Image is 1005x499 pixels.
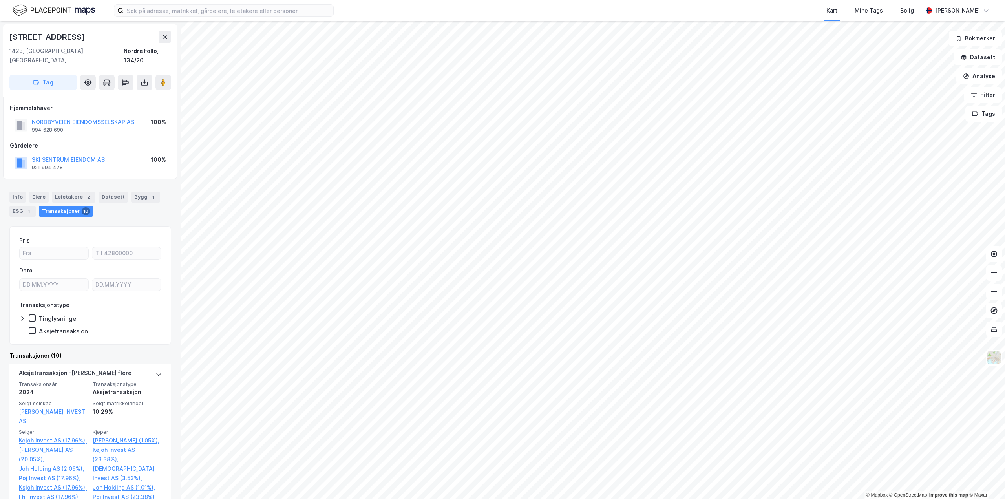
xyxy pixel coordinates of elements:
[19,368,132,381] div: Aksjetransaksjon - [PERSON_NAME] flere
[19,236,30,245] div: Pris
[39,327,88,335] div: Aksjetransaksjon
[124,5,333,16] input: Søk på adresse, matrikkel, gårdeiere, leietakere eller personer
[9,31,86,43] div: [STREET_ADDRESS]
[25,207,33,215] div: 1
[9,206,36,217] div: ESG
[93,381,162,388] span: Transaksjonstype
[9,351,171,360] div: Transaksjoner (10)
[964,87,1002,103] button: Filter
[93,483,162,492] a: Joh Holding AS (1.01%),
[93,400,162,407] span: Solgt matrikkelandel
[92,279,161,291] input: DD.MM.YYYY
[19,381,88,388] span: Transaksjonsår
[966,461,1005,499] iframe: Chat Widget
[19,445,88,464] a: [PERSON_NAME] AS (20.05%),
[19,483,88,492] a: Ksjoh Invest AS (17.96%),
[826,6,837,15] div: Kart
[93,436,162,445] a: [PERSON_NAME] (1.05%),
[39,206,93,217] div: Transaksjoner
[93,388,162,397] div: Aksjetransaksjon
[19,300,69,310] div: Transaksjonstype
[9,192,26,203] div: Info
[9,75,77,90] button: Tag
[19,408,85,424] a: [PERSON_NAME] INVEST AS
[866,492,888,498] a: Mapbox
[151,117,166,127] div: 100%
[19,400,88,407] span: Solgt selskap
[987,350,1001,365] img: Z
[82,207,90,215] div: 10
[52,192,95,203] div: Leietakere
[855,6,883,15] div: Mine Tags
[954,49,1002,65] button: Datasett
[19,464,88,473] a: Joh Holding AS (2.06%),
[929,492,968,498] a: Improve this map
[956,68,1002,84] button: Analyse
[889,492,927,498] a: OpenStreetMap
[935,6,980,15] div: [PERSON_NAME]
[900,6,914,15] div: Bolig
[19,388,88,397] div: 2024
[13,4,95,17] img: logo.f888ab2527a4732fd821a326f86c7f29.svg
[151,155,166,165] div: 100%
[93,464,162,483] a: [DEMOGRAPHIC_DATA] Invest AS (3.53%),
[19,429,88,435] span: Selger
[10,103,171,113] div: Hjemmelshaver
[9,46,124,65] div: 1423, [GEOGRAPHIC_DATA], [GEOGRAPHIC_DATA]
[20,247,88,259] input: Fra
[93,429,162,435] span: Kjøper
[93,445,162,464] a: Kejoh Invest AS (23.38%),
[99,192,128,203] div: Datasett
[10,141,171,150] div: Gårdeiere
[20,279,88,291] input: DD.MM.YYYY
[124,46,171,65] div: Nordre Follo, 134/20
[39,315,79,322] div: Tinglysninger
[93,407,162,417] div: 10.29%
[131,192,160,203] div: Bygg
[149,193,157,201] div: 1
[32,127,63,133] div: 994 628 690
[19,436,88,445] a: Kejoh Invest AS (17.96%),
[29,192,49,203] div: Eiere
[19,473,88,483] a: Poj Invest AS (17.96%),
[19,266,33,275] div: Dato
[92,247,161,259] input: Til 42800000
[32,165,63,171] div: 921 994 478
[84,193,92,201] div: 2
[949,31,1002,46] button: Bokmerker
[965,106,1002,122] button: Tags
